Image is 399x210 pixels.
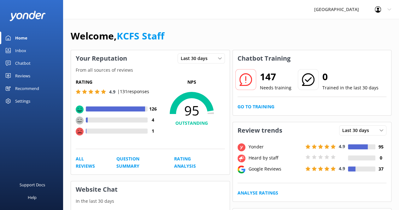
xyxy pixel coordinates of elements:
[233,122,287,139] h3: Review trends
[71,198,230,205] p: In the last 30 days
[247,154,304,161] div: Heard by staff
[15,57,31,69] div: Chatbot
[28,191,37,204] div: Help
[117,29,164,42] a: KCFS Staff
[159,79,225,86] p: NPS
[322,84,378,91] p: Trained in the last 30 days
[339,165,345,171] span: 4.9
[71,67,230,74] p: From all sources of reviews
[238,103,274,110] a: Go to Training
[148,117,159,123] h4: 4
[9,11,46,21] img: yonder-white-logo.png
[247,165,304,172] div: Google Reviews
[247,143,304,150] div: Yonder
[76,79,159,86] h5: Rating
[375,154,386,161] h4: 0
[375,143,386,150] h4: 95
[233,50,295,67] h3: Chatbot Training
[375,165,386,172] h4: 37
[20,178,45,191] div: Support Docs
[342,127,373,134] span: Last 30 days
[159,103,225,118] span: 95
[71,50,132,67] h3: Your Reputation
[15,32,27,44] div: Home
[148,105,159,112] h4: 126
[15,44,26,57] div: Inbox
[109,89,115,95] span: 4.9
[116,155,160,170] a: Question Summary
[159,120,225,127] h4: OUTSTANDING
[117,88,149,95] p: | 131 responses
[71,181,230,198] h3: Website Chat
[76,155,102,170] a: All Reviews
[238,189,278,196] a: Analyse Ratings
[260,69,291,84] h2: 147
[15,69,30,82] div: Reviews
[260,84,291,91] p: Needs training
[15,82,39,95] div: Recommend
[181,55,211,62] span: Last 30 days
[174,155,211,170] a: Rating Analysis
[339,143,345,149] span: 4.9
[148,128,159,135] h4: 1
[15,95,30,107] div: Settings
[71,28,164,44] h1: Welcome,
[322,69,378,84] h2: 0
